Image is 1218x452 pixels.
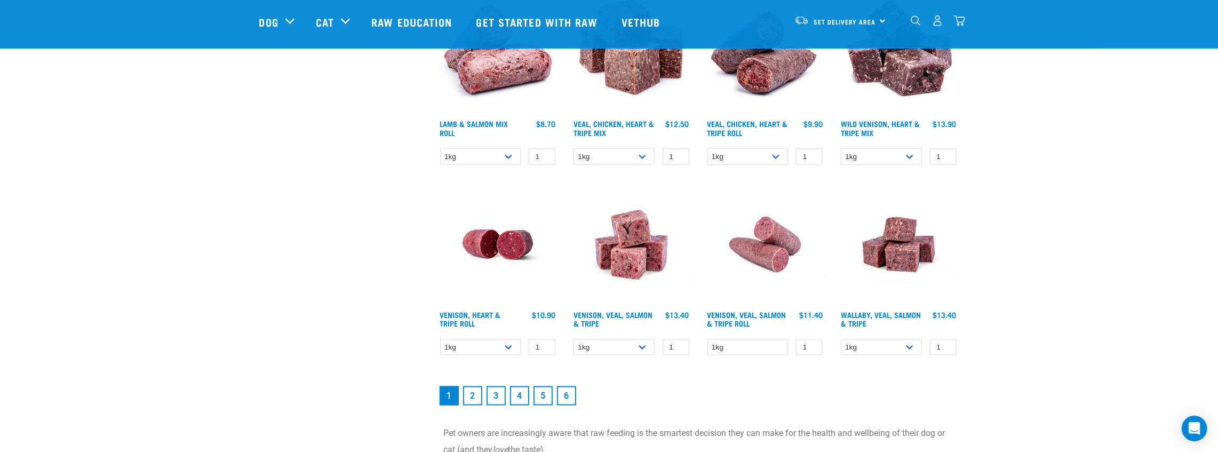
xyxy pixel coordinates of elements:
a: Page 1 [440,386,459,406]
img: Venison Veal Salmon Tripe 1651 [705,184,826,305]
div: Open Intercom Messenger [1182,416,1207,441]
img: Wallaby Veal Salmon Tripe 1642 [838,184,959,305]
div: $9.90 [803,120,823,128]
div: $13.40 [666,311,689,319]
a: Get started with Raw [466,1,611,43]
input: 1 [930,148,957,165]
a: Wild Venison, Heart & Tripe Mix [841,122,920,134]
a: Goto page 5 [534,386,553,406]
img: user.png [932,15,943,26]
a: Wallaby, Veal, Salmon & Tripe [841,313,921,325]
img: van-moving.png [794,15,809,25]
input: 1 [529,148,555,165]
a: Vethub [611,1,674,43]
input: 1 [930,339,957,356]
input: 1 [529,339,555,356]
input: 1 [796,148,823,165]
a: Venison, Veal, Salmon & Tripe [574,313,652,325]
a: Goto page 6 [557,386,576,406]
a: Venison, Heart & Tripe Roll [440,313,501,325]
a: Goto page 2 [463,386,482,406]
img: Raw Essentials Venison Heart & Tripe Hypoallergenic Raw Pet Food Bulk Roll Unwrapped [437,184,559,305]
a: Goto page 4 [510,386,529,406]
a: Veal, Chicken, Heart & Tripe Mix [574,122,654,134]
input: 1 [663,339,689,356]
img: Venison Veal Salmon Tripe 1621 [571,184,692,305]
div: $12.50 [666,120,689,128]
a: Cat [316,14,334,30]
div: $13.40 [933,311,957,319]
a: Goto page 3 [487,386,506,406]
div: $10.90 [532,311,555,319]
a: Veal, Chicken, Heart & Tripe Roll [707,122,788,134]
img: home-icon-1@2x.png [911,15,921,26]
a: Raw Education [361,1,465,43]
div: $11.40 [799,311,823,319]
div: $8.70 [536,120,555,128]
a: Venison, Veal, Salmon & Tripe Roll [707,313,786,325]
input: 1 [796,339,823,356]
input: 1 [663,148,689,165]
a: Dog [259,14,278,30]
div: $13.90 [933,120,957,128]
nav: pagination [437,384,959,408]
span: Set Delivery Area [814,20,876,23]
img: home-icon@2x.png [954,15,965,26]
a: Lamb & Salmon Mix Roll [440,122,508,134]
